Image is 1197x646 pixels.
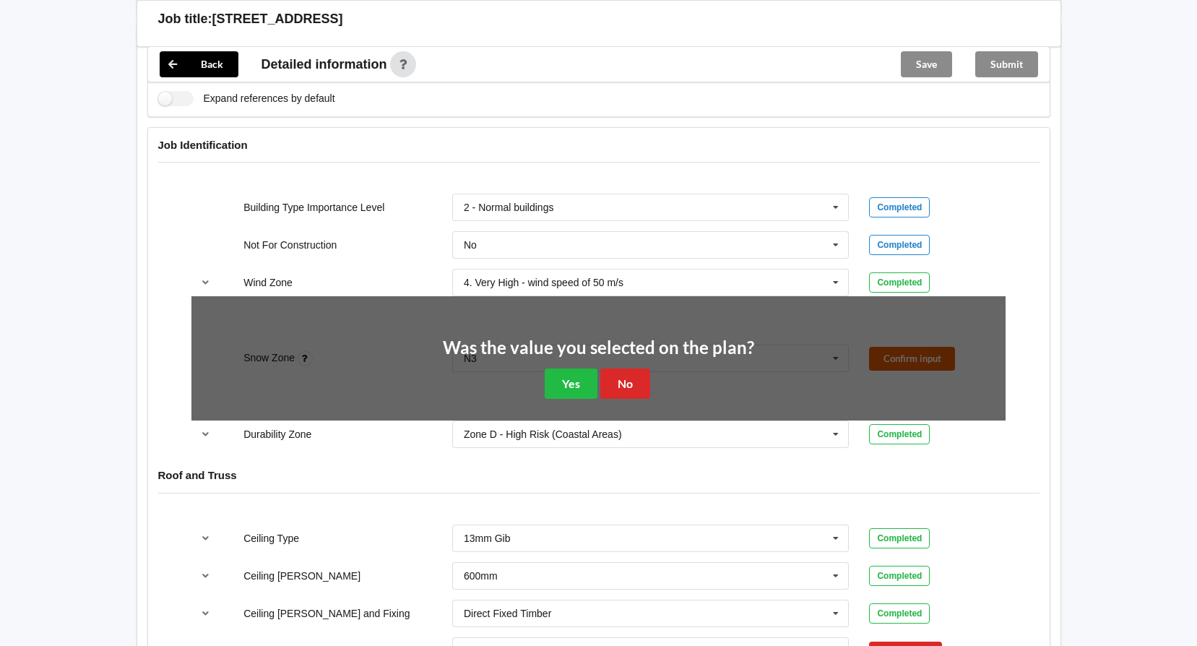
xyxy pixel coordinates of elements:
[869,197,930,218] div: Completed
[869,272,930,293] div: Completed
[464,608,551,619] div: Direct Fixed Timber
[869,603,930,624] div: Completed
[212,11,343,27] h3: [STREET_ADDRESS]
[243,277,293,288] label: Wind Zone
[191,270,220,296] button: reference-toggle
[191,600,220,626] button: reference-toggle
[869,566,930,586] div: Completed
[869,528,930,548] div: Completed
[464,240,477,250] div: No
[158,91,335,106] label: Expand references by default
[158,11,212,27] h3: Job title:
[243,608,410,619] label: Ceiling [PERSON_NAME] and Fixing
[243,533,299,544] label: Ceiling Type
[243,428,311,440] label: Durability Zone
[158,138,1040,152] h4: Job Identification
[262,58,387,71] span: Detailed information
[443,337,754,359] h2: Was the value you selected on the plan?
[464,429,622,439] div: Zone D - High Risk (Coastal Areas)
[243,570,360,582] label: Ceiling [PERSON_NAME]
[545,369,597,398] button: Yes
[464,571,498,581] div: 600mm
[869,424,930,444] div: Completed
[158,468,1040,482] h4: Roof and Truss
[464,277,623,288] div: 4. Very High - wind speed of 50 m/s
[600,369,650,398] button: No
[191,563,220,589] button: reference-toggle
[869,235,930,255] div: Completed
[191,421,220,447] button: reference-toggle
[464,533,511,543] div: 13mm Gib
[464,202,554,212] div: 2 - Normal buildings
[191,525,220,551] button: reference-toggle
[243,239,337,251] label: Not For Construction
[243,202,384,213] label: Building Type Importance Level
[160,51,238,77] button: Back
